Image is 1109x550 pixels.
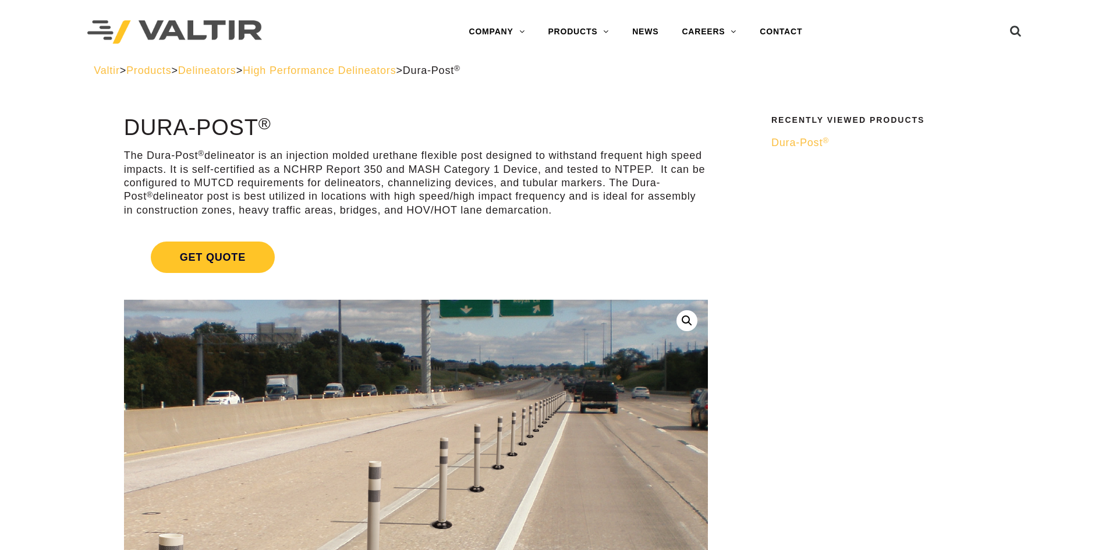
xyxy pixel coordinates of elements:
a: Dura-Post® [771,136,1008,150]
a: Products [126,65,171,76]
div: > > > > [94,64,1015,77]
sup: ® [823,136,829,145]
a: NEWS [621,20,670,44]
a: CONTACT [748,20,814,44]
span: Get Quote [151,242,275,273]
a: PRODUCTS [536,20,621,44]
h1: Dura-Post [124,116,708,140]
sup: ® [147,190,153,199]
span: Dura-Post [403,65,460,76]
sup: ® [258,114,271,133]
a: Delineators [178,65,236,76]
h2: Recently Viewed Products [771,116,1008,125]
a: Valtir [94,65,119,76]
a: Get Quote [124,228,708,287]
a: COMPANY [457,20,536,44]
img: Valtir [87,20,262,44]
sup: ® [454,64,460,73]
sup: ® [198,149,204,158]
a: High Performance Delineators [243,65,396,76]
a: CAREERS [670,20,748,44]
p: The Dura-Post delineator is an injection molded urethane flexible post designed to withstand freq... [124,149,708,217]
span: Dura-Post [771,137,829,148]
